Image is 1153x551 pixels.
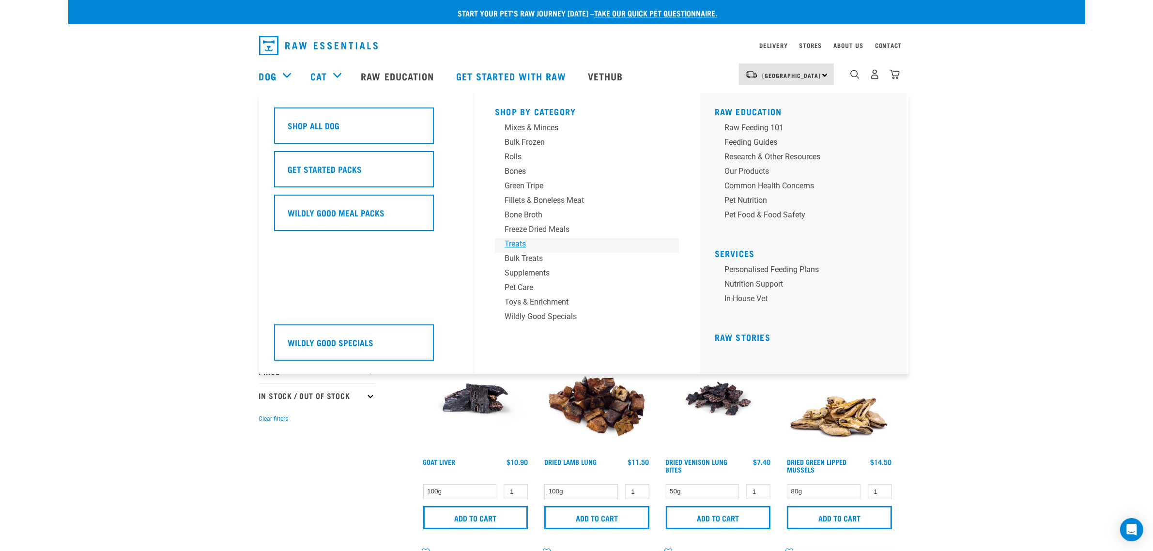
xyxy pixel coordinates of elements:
a: Nutrition Support [715,278,899,293]
p: In Stock / Out Of Stock [259,383,375,408]
input: Add to cart [666,506,771,529]
div: Treats [505,238,656,250]
span: [GEOGRAPHIC_DATA] [763,74,821,77]
a: Goat Liver [423,460,456,463]
input: Add to cart [423,506,528,529]
input: 1 [625,484,649,499]
a: Get started with Raw [446,57,578,95]
div: Bulk Frozen [505,137,656,148]
div: $14.50 [871,458,892,466]
img: Pile Of Dried Lamb Lungs For Pets [542,344,652,454]
div: Fillets & Boneless Meat [505,195,656,206]
a: Pet Nutrition [715,195,899,209]
h5: Shop By Category [495,107,679,114]
a: Stores [799,44,822,47]
img: home-icon@2x.png [890,69,900,79]
div: Mixes & Minces [505,122,656,134]
a: Common Health Concerns [715,180,899,195]
div: Bones [505,166,656,177]
h5: Services [715,248,899,256]
a: Dried Lamb Lung [544,460,597,463]
a: take our quick pet questionnaire. [595,11,718,15]
a: Treats [495,238,679,253]
a: Supplements [495,267,679,282]
img: user.png [870,69,880,79]
a: Wildly Good Specials [495,311,679,325]
div: $7.40 [753,458,770,466]
div: Pet Nutrition [724,195,876,206]
input: Add to cart [544,506,649,529]
a: Raw Education [715,109,782,114]
a: Our Products [715,166,899,180]
a: Contact [875,44,902,47]
div: Open Intercom Messenger [1120,518,1143,541]
a: Pet Care [495,282,679,296]
div: Feeding Guides [724,137,876,148]
a: Bulk Treats [495,253,679,267]
a: Dog [259,69,277,83]
a: Bone Broth [495,209,679,224]
nav: dropdown navigation [251,32,902,59]
a: Freeze Dried Meals [495,224,679,238]
input: Add to cart [787,506,892,529]
a: Bones [495,166,679,180]
nav: dropdown navigation [68,57,1085,95]
a: Mixes & Minces [495,122,679,137]
a: Toys & Enrichment [495,296,679,311]
a: Wildly Good Specials [274,324,458,368]
a: Fillets & Boneless Meat [495,195,679,209]
div: Freeze Dried Meals [505,224,656,235]
a: Raw Education [351,57,446,95]
p: Start your pet’s raw journey [DATE] – [76,7,1092,19]
div: Research & Other Resources [724,151,876,163]
div: $10.90 [507,458,528,466]
a: Rolls [495,151,679,166]
a: In-house vet [715,293,899,307]
a: Personalised Feeding Plans [715,264,899,278]
a: Research & Other Resources [715,151,899,166]
a: Bulk Frozen [495,137,679,151]
input: 1 [868,484,892,499]
a: About Us [833,44,863,47]
h5: Wildly Good Specials [288,336,374,349]
input: 1 [746,484,770,499]
h5: Shop All Dog [288,119,340,132]
div: Pet Care [505,282,656,293]
h5: Wildly Good Meal Packs [288,206,385,219]
a: Feeding Guides [715,137,899,151]
a: Pet Food & Food Safety [715,209,899,224]
div: Our Products [724,166,876,177]
div: Supplements [505,267,656,279]
div: Rolls [505,151,656,163]
a: Raw Feeding 101 [715,122,899,137]
a: Cat [310,69,327,83]
a: Get Started Packs [274,151,458,195]
div: Bulk Treats [505,253,656,264]
div: Common Health Concerns [724,180,876,192]
a: Delivery [759,44,787,47]
a: Green Tripe [495,180,679,195]
a: Dried Venison Lung Bites [666,460,728,471]
div: Wildly Good Specials [505,311,656,322]
a: Raw Stories [715,335,770,339]
img: Raw Essentials Logo [259,36,378,55]
a: Dried Green Lipped Mussels [787,460,846,471]
h5: Get Started Packs [288,163,362,175]
img: van-moving.png [745,70,758,79]
div: Raw Feeding 101 [724,122,876,134]
div: Green Tripe [505,180,656,192]
div: $11.50 [628,458,649,466]
button: Clear filters [259,414,289,423]
a: Wildly Good Meal Packs [274,195,458,238]
div: Toys & Enrichment [505,296,656,308]
img: Goat Liver [421,344,531,454]
img: 1306 Freeze Dried Mussels 01 [784,344,894,454]
div: Pet Food & Food Safety [724,209,876,221]
div: Bone Broth [505,209,656,221]
a: Vethub [578,57,635,95]
a: Shop All Dog [274,107,458,151]
img: home-icon-1@2x.png [850,70,860,79]
img: Venison Lung Bites [663,344,773,454]
input: 1 [504,484,528,499]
